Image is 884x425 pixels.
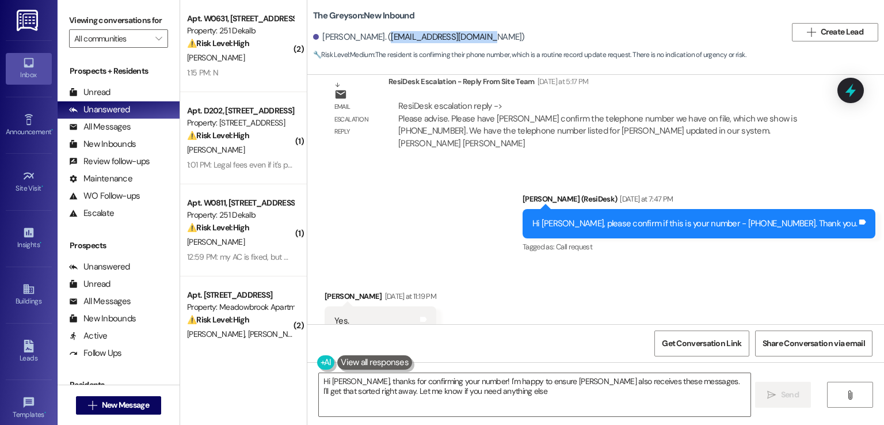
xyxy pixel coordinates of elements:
[187,237,245,247] span: [PERSON_NAME]
[187,197,294,209] div: Apt. W0811, [STREET_ADDRESS]
[69,207,114,219] div: Escalate
[388,75,826,92] div: ResiDesk Escalation - Reply From Site Team
[187,252,416,262] div: 12:59 PM: my AC is fixed, but my light is still not working in the kitchen
[187,145,245,155] span: [PERSON_NAME]
[69,12,168,29] label: Viewing conversations for
[17,10,40,31] img: ResiDesk Logo
[535,75,589,88] div: [DATE] at 5:17 PM
[187,314,249,325] strong: ⚠️ Risk Level: High
[6,393,52,424] a: Templates •
[767,390,776,400] i: 
[792,23,878,41] button: Create Lead
[69,295,131,308] div: All Messages
[41,183,43,191] span: •
[523,193,875,209] div: [PERSON_NAME] (ResiDesk)
[40,239,41,247] span: •
[313,10,414,22] b: The Greyson: New Inbound
[821,26,863,38] span: Create Lead
[187,160,393,170] div: 1:01 PM: Legal fees even if it's paid before the 30 days are up?
[755,382,811,408] button: Send
[69,155,150,168] div: Review follow-ups
[69,347,122,359] div: Follow Ups
[187,67,218,78] div: 1:15 PM: N
[187,301,294,313] div: Property: Meadowbrook Apartments
[187,52,245,63] span: [PERSON_NAME]
[617,193,673,205] div: [DATE] at 7:47 PM
[313,31,525,43] div: [PERSON_NAME]. ([EMAIL_ADDRESS][DOMAIN_NAME])
[382,290,436,302] div: [DATE] at 11:19 PM
[69,121,131,133] div: All Messages
[69,261,130,273] div: Unanswered
[532,218,857,230] div: Hi [PERSON_NAME], please confirm if this is your number - [PHONE_NUMBER]. Thank you.
[58,65,180,77] div: Prospects + Residents
[69,330,108,342] div: Active
[102,399,149,411] span: New Message
[755,331,872,356] button: Share Conversation via email
[325,290,436,306] div: [PERSON_NAME]
[76,396,161,415] button: New Message
[187,105,294,117] div: Apt. D202, [STREET_ADDRESS]
[187,25,294,37] div: Property: 251 Dekalb
[662,337,741,350] span: Get Conversation Link
[781,389,799,401] span: Send
[313,50,374,59] strong: 🔧 Risk Level: Medium
[6,53,52,84] a: Inbox
[58,240,180,252] div: Prospects
[69,278,110,290] div: Unread
[58,379,180,391] div: Residents
[807,28,816,37] i: 
[187,209,294,221] div: Property: 251 Dekalb
[187,13,294,25] div: Apt. W0631, [STREET_ADDRESS]
[6,279,52,310] a: Buildings
[44,409,46,417] span: •
[69,313,136,325] div: New Inbounds
[845,390,854,400] i: 
[69,190,140,202] div: WO Follow-ups
[556,242,592,252] span: Call request
[187,289,294,301] div: Apt. [STREET_ADDRESS]
[6,166,52,198] a: Site Visit •
[51,126,53,134] span: •
[187,329,248,339] span: [PERSON_NAME]
[6,336,52,367] a: Leads
[155,34,162,43] i: 
[187,117,294,129] div: Property: [STREET_ADDRESS]
[398,100,797,149] div: ResiDesk escalation reply -> Please advise. Please have [PERSON_NAME] confirm the telephone numbe...
[187,222,249,233] strong: ⚠️ Risk Level: High
[763,337,865,350] span: Share Conversation via email
[69,86,110,98] div: Unread
[334,315,349,327] div: Yes.
[69,104,130,116] div: Unanswered
[334,101,379,138] div: Email escalation reply
[6,223,52,254] a: Insights •
[313,49,746,61] span: : The resident is confirming their phone number, which is a routine record update request. There ...
[319,373,750,416] textarea: Hi [PERSON_NAME], thanks for confirming your number! I'm happy to ensure [PERSON_NAME] also recei...
[523,238,875,255] div: Tagged as:
[74,29,150,48] input: All communities
[187,130,249,141] strong: ⚠️ Risk Level: High
[69,138,136,150] div: New Inbounds
[187,38,249,48] strong: ⚠️ Risk Level: High
[654,331,749,356] button: Get Conversation Link
[69,173,132,185] div: Maintenance
[88,401,97,410] i: 
[248,329,306,339] span: [PERSON_NAME]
